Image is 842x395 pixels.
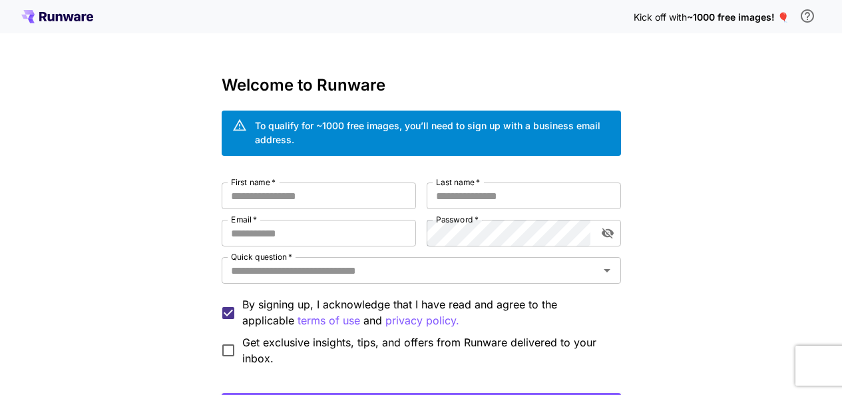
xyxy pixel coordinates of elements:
[385,312,459,329] p: privacy policy.
[436,214,479,225] label: Password
[242,296,610,329] p: By signing up, I acknowledge that I have read and agree to the applicable and
[255,119,610,147] div: To qualify for ~1000 free images, you’ll need to sign up with a business email address.
[242,334,610,366] span: Get exclusive insights, tips, and offers from Runware delivered to your inbox.
[634,11,687,23] span: Kick off with
[231,251,292,262] label: Quick question
[794,3,821,29] button: In order to qualify for free credit, you need to sign up with a business email address and click ...
[687,11,789,23] span: ~1000 free images! 🎈
[385,312,459,329] button: By signing up, I acknowledge that I have read and agree to the applicable terms of use and
[222,76,621,95] h3: Welcome to Runware
[298,312,360,329] button: By signing up, I acknowledge that I have read and agree to the applicable and privacy policy.
[436,177,480,188] label: Last name
[598,261,616,280] button: Open
[231,177,276,188] label: First name
[596,221,620,245] button: toggle password visibility
[231,214,257,225] label: Email
[298,312,360,329] p: terms of use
